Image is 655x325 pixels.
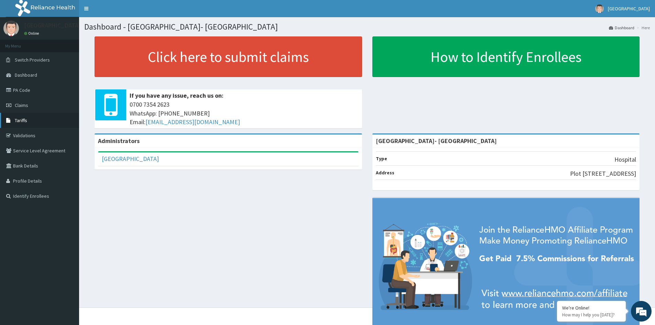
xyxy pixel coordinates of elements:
li: Here [635,25,650,31]
span: 0700 7354 2623 WhatsApp: [PHONE_NUMBER] Email: [130,100,359,127]
a: Click here to submit claims [95,36,362,77]
b: Administrators [98,137,140,145]
strong: [GEOGRAPHIC_DATA]- [GEOGRAPHIC_DATA] [376,137,497,145]
p: Hospital [614,155,636,164]
h1: Dashboard - [GEOGRAPHIC_DATA]- [GEOGRAPHIC_DATA] [84,22,650,31]
b: Address [376,170,394,176]
span: [GEOGRAPHIC_DATA] [608,6,650,12]
span: Tariffs [15,117,27,123]
img: User Image [3,21,19,36]
b: Type [376,155,387,162]
a: [EMAIL_ADDRESS][DOMAIN_NAME] [145,118,240,126]
p: [GEOGRAPHIC_DATA] [24,22,81,29]
p: How may I help you today? [562,312,621,318]
a: Dashboard [609,25,634,31]
b: If you have any issue, reach us on: [130,91,223,99]
a: [GEOGRAPHIC_DATA] [102,155,159,163]
span: Claims [15,102,28,108]
img: User Image [595,4,604,13]
a: Online [24,31,41,36]
a: How to Identify Enrollees [372,36,640,77]
div: We're Online! [562,305,621,311]
span: Dashboard [15,72,37,78]
p: Plot [STREET_ADDRESS] [570,169,636,178]
span: Switch Providers [15,57,50,63]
